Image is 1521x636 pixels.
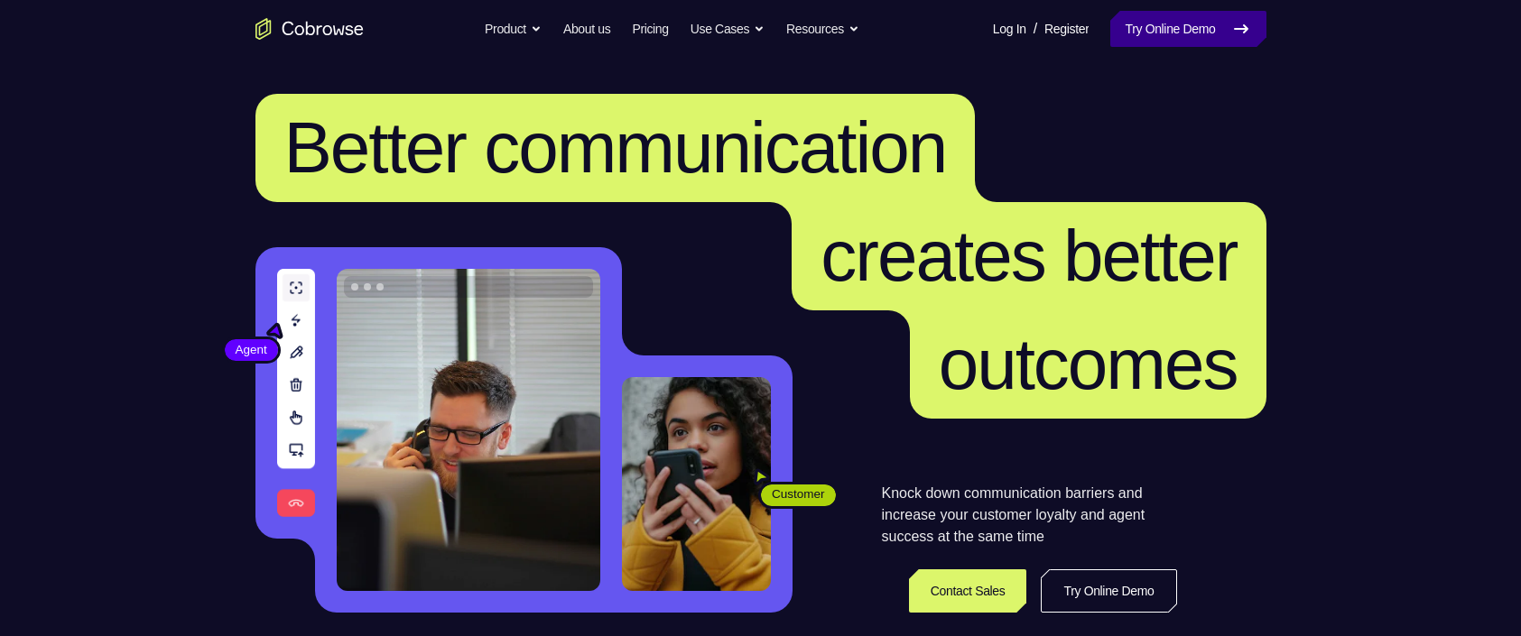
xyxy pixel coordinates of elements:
[786,11,859,47] button: Resources
[1034,18,1037,40] span: /
[993,11,1026,47] a: Log In
[622,377,771,591] img: A customer holding their phone
[939,324,1238,404] span: outcomes
[691,11,765,47] button: Use Cases
[1044,11,1089,47] a: Register
[632,11,668,47] a: Pricing
[1041,569,1176,613] a: Try Online Demo
[255,18,364,40] a: Go to the home page
[909,569,1027,613] a: Contact Sales
[563,11,610,47] a: About us
[284,107,947,188] span: Better communication
[882,483,1177,548] p: Knock down communication barriers and increase your customer loyalty and agent success at the sam...
[485,11,542,47] button: Product
[337,269,600,591] img: A customer support agent talking on the phone
[1110,11,1266,47] a: Try Online Demo
[821,216,1237,296] span: creates better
